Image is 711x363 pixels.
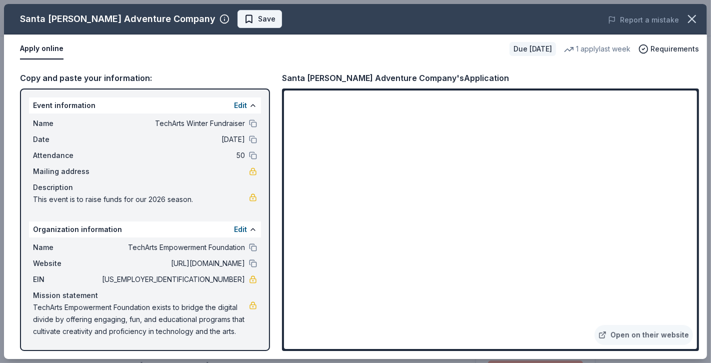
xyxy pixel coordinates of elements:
div: 1 apply last week [564,43,630,55]
button: Requirements [638,43,699,55]
button: Report a mistake [608,14,679,26]
span: TechArts Empowerment Foundation exists to bridge the digital divide by offering engaging, fun, an... [33,301,249,337]
span: Mailing address [33,165,100,177]
span: This event is to raise funds for our 2026 season. [33,193,249,205]
span: TechArts Empowerment Foundation [100,241,245,253]
span: Save [258,13,275,25]
div: Event information [29,97,261,113]
span: 50 [100,149,245,161]
span: Date [33,133,100,145]
a: Open on their website [594,325,693,345]
span: EIN [33,273,100,285]
div: Due [DATE] [509,42,556,56]
span: [US_EMPLOYER_IDENTIFICATION_NUMBER] [100,273,245,285]
div: Description [33,181,257,193]
div: Organization information [29,221,261,237]
span: [DATE] [100,133,245,145]
button: Edit [234,223,247,235]
span: Website [33,257,100,269]
div: Copy and paste your information: [20,71,270,84]
div: Santa [PERSON_NAME] Adventure Company [20,11,215,27]
span: Attendance [33,149,100,161]
span: [URL][DOMAIN_NAME] [100,257,245,269]
button: Save [237,10,282,28]
span: TechArts Winter Fundraiser [100,117,245,129]
span: Name [33,241,100,253]
span: Name [33,117,100,129]
button: Apply online [20,38,63,59]
div: Mission statement [33,289,257,301]
div: Santa [PERSON_NAME] Adventure Company's Application [282,71,509,84]
button: Edit [234,99,247,111]
span: Requirements [650,43,699,55]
